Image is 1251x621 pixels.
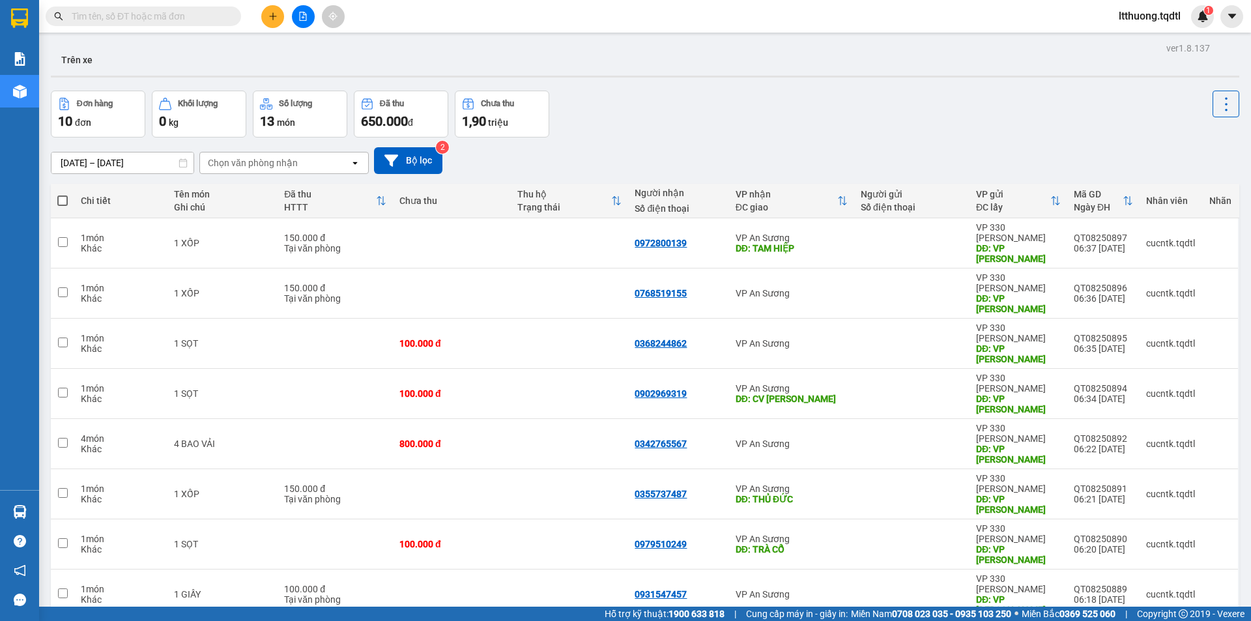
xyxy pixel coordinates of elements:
div: Tại văn phòng [284,494,386,504]
span: | [734,607,736,621]
div: cucntk.tqdtl [1146,589,1196,599]
div: Khác [81,293,161,304]
span: Cung cấp máy in - giấy in: [746,607,848,621]
div: VP 330 [PERSON_NAME] [976,222,1061,243]
th: Toggle SortBy [511,184,629,218]
div: 0931547457 [635,589,687,599]
div: 800.000 đ [399,439,504,449]
div: ĐC giao [736,202,837,212]
div: DĐ: CV LINH XUÂN [736,394,848,404]
div: VP 330 [PERSON_NAME] [976,523,1061,544]
button: caret-down [1220,5,1243,28]
th: Toggle SortBy [729,184,854,218]
span: question-circle [14,535,26,547]
div: Khác [81,544,161,555]
span: Hỗ trợ kỹ thuật: [605,607,725,621]
strong: 0369 525 060 [1059,609,1115,619]
div: Khác [81,243,161,253]
div: 1 XỐP [174,489,271,499]
div: VP gửi [976,189,1050,199]
th: Toggle SortBy [1067,184,1140,218]
div: 1 món [81,484,161,494]
th: Toggle SortBy [278,184,393,218]
div: QT08250891 [1074,484,1133,494]
div: 1 XỐP [174,238,271,248]
div: 1 SỌT [174,388,271,399]
div: Khác [81,444,161,454]
div: HTTT [284,202,376,212]
div: VP An Sương [736,338,848,349]
span: Miền Bắc [1022,607,1115,621]
div: 0972800139 [635,238,687,248]
div: 1 món [81,283,161,293]
img: warehouse-icon [13,505,27,519]
div: Thu hộ [517,189,612,199]
div: DĐ: TRÀ CỔ [736,544,848,555]
th: Toggle SortBy [970,184,1067,218]
div: Người nhận [635,188,722,198]
div: 4 BAO VẢI [174,439,271,449]
div: VP 330 [PERSON_NAME] [976,272,1061,293]
div: VP An Sương [736,439,848,449]
div: 06:37 [DATE] [1074,243,1133,253]
span: 0 [159,113,166,129]
img: logo-vxr [11,8,28,28]
div: 0902969319 [635,388,687,399]
img: solution-icon [13,52,27,66]
input: Select a date range. [51,152,194,173]
div: 1 món [81,233,161,243]
div: QT08250895 [1074,333,1133,343]
span: 650.000 [361,113,408,129]
div: 150.000 đ [284,484,386,494]
button: Khối lượng0kg [152,91,246,137]
span: search [54,12,63,21]
sup: 1 [1204,6,1213,15]
div: 100.000 đ [399,388,504,399]
div: Nhãn [1209,195,1231,206]
span: notification [14,564,26,577]
div: Chưa thu [399,195,504,206]
div: Chi tiết [81,195,161,206]
div: 150.000 đ [284,233,386,243]
div: 1 món [81,534,161,544]
div: 4 món [81,433,161,444]
span: triệu [488,117,508,128]
div: VP 330 [PERSON_NAME] [976,323,1061,343]
div: DĐ: VP LONG HƯNG [976,594,1061,615]
span: món [277,117,295,128]
div: cucntk.tqdtl [1146,539,1196,549]
span: đơn [75,117,91,128]
div: Chưa thu [481,99,514,108]
div: Đã thu [284,189,376,199]
div: Mã GD [1074,189,1123,199]
div: Ngày ĐH [1074,202,1123,212]
div: Đơn hàng [77,99,113,108]
div: DĐ: VP LONG HƯNG [976,544,1061,565]
span: kg [169,117,179,128]
img: warehouse-icon [13,85,27,98]
div: VP An Sương [736,534,848,544]
span: plus [268,12,278,21]
div: 0979510249 [635,539,687,549]
span: file-add [298,12,308,21]
div: QT08250890 [1074,534,1133,544]
div: ver 1.8.137 [1166,41,1210,55]
div: 06:34 [DATE] [1074,394,1133,404]
div: ĐC lấy [976,202,1050,212]
div: 100.000 đ [284,584,386,594]
div: 06:36 [DATE] [1074,293,1133,304]
button: plus [261,5,284,28]
div: Trạng thái [517,202,612,212]
div: cucntk.tqdtl [1146,439,1196,449]
span: 1 [1206,6,1211,15]
div: 06:21 [DATE] [1074,494,1133,504]
div: VP 330 [PERSON_NAME] [976,473,1061,494]
div: cucntk.tqdtl [1146,388,1196,399]
div: 06:18 [DATE] [1074,594,1133,605]
div: Khác [81,394,161,404]
div: Số lượng [279,99,312,108]
div: DĐ: VP LONG HƯNG [976,293,1061,314]
div: QT08250889 [1074,584,1133,594]
div: Đã thu [380,99,404,108]
div: 1 món [81,333,161,343]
